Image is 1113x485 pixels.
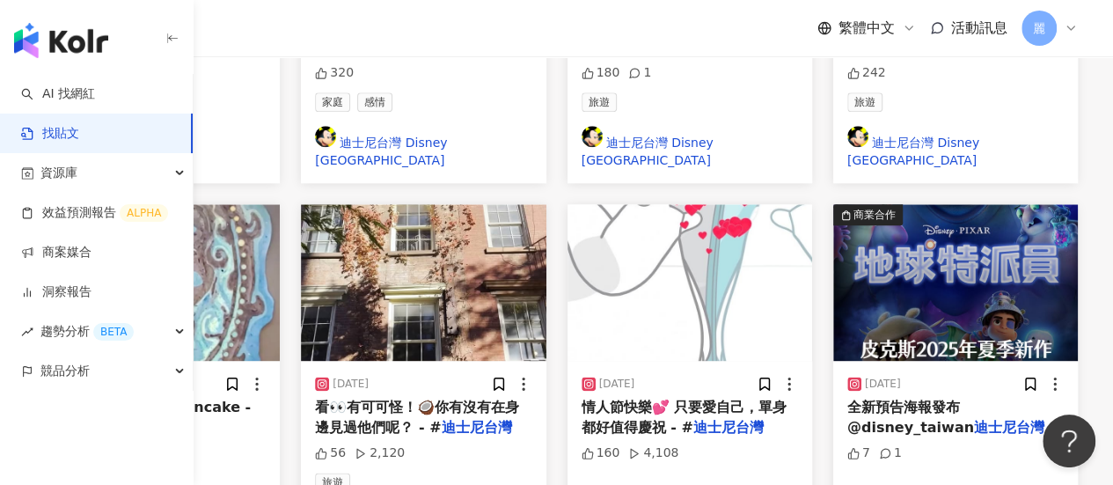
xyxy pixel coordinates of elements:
[847,126,1064,169] a: KOL Avatar迪士尼台灣 Disney [GEOGRAPHIC_DATA]
[40,153,77,193] span: 資源庫
[333,377,369,392] div: [DATE]
[315,445,346,462] div: 56
[833,204,1078,361] img: post-image
[847,92,882,112] span: 旅遊
[1043,415,1095,467] iframe: Help Scout Beacon - Open
[21,85,95,103] a: searchAI 找網紅
[21,283,92,301] a: 洞察報告
[315,64,354,82] div: 320
[21,326,33,338] span: rise
[315,126,336,147] img: KOL Avatar
[693,419,764,436] mark: 迪士尼台灣
[21,244,92,261] a: 商案媒合
[847,64,886,82] div: 242
[582,399,787,435] span: 情人節快樂💕 只要愛自己，單身都好值得慶祝 - #
[582,126,603,147] img: KOL Avatar
[315,399,519,435] span: 看👀有可可怪！🥥你有沒有在身邊見過他們呢？ - #
[853,206,896,224] div: 商業合作
[628,445,678,462] div: 4,108
[582,126,798,169] a: KOL Avatar迪士尼台灣 Disney [GEOGRAPHIC_DATA]
[14,23,108,58] img: logo
[21,125,79,143] a: 找貼文
[582,64,620,82] div: 180
[879,445,902,462] div: 1
[838,18,895,38] span: 繁體中文
[847,126,868,147] img: KOL Avatar
[582,92,617,112] span: 旅遊
[865,377,901,392] div: [DATE]
[582,445,620,462] div: 160
[974,419,1044,436] mark: 迪士尼台灣
[951,19,1007,36] span: 活動訊息
[40,312,134,351] span: 趨勢分析
[567,204,812,361] img: post-image
[441,419,511,436] mark: 迪士尼台灣
[315,92,350,112] span: 家庭
[628,64,651,82] div: 1
[847,445,870,462] div: 7
[833,204,1078,361] div: post-image商業合作
[21,204,168,222] a: 效益預測報告ALPHA
[93,323,134,341] div: BETA
[1033,18,1045,38] span: 麗
[355,445,405,462] div: 2,120
[357,92,392,112] span: 感情
[847,399,974,435] span: 全新預告海報發布 @disney_taiwan
[599,377,635,392] div: [DATE]
[40,351,90,391] span: 競品分析
[301,204,546,361] img: post-image
[315,126,531,169] a: KOL Avatar迪士尼台灣 Disney [GEOGRAPHIC_DATA]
